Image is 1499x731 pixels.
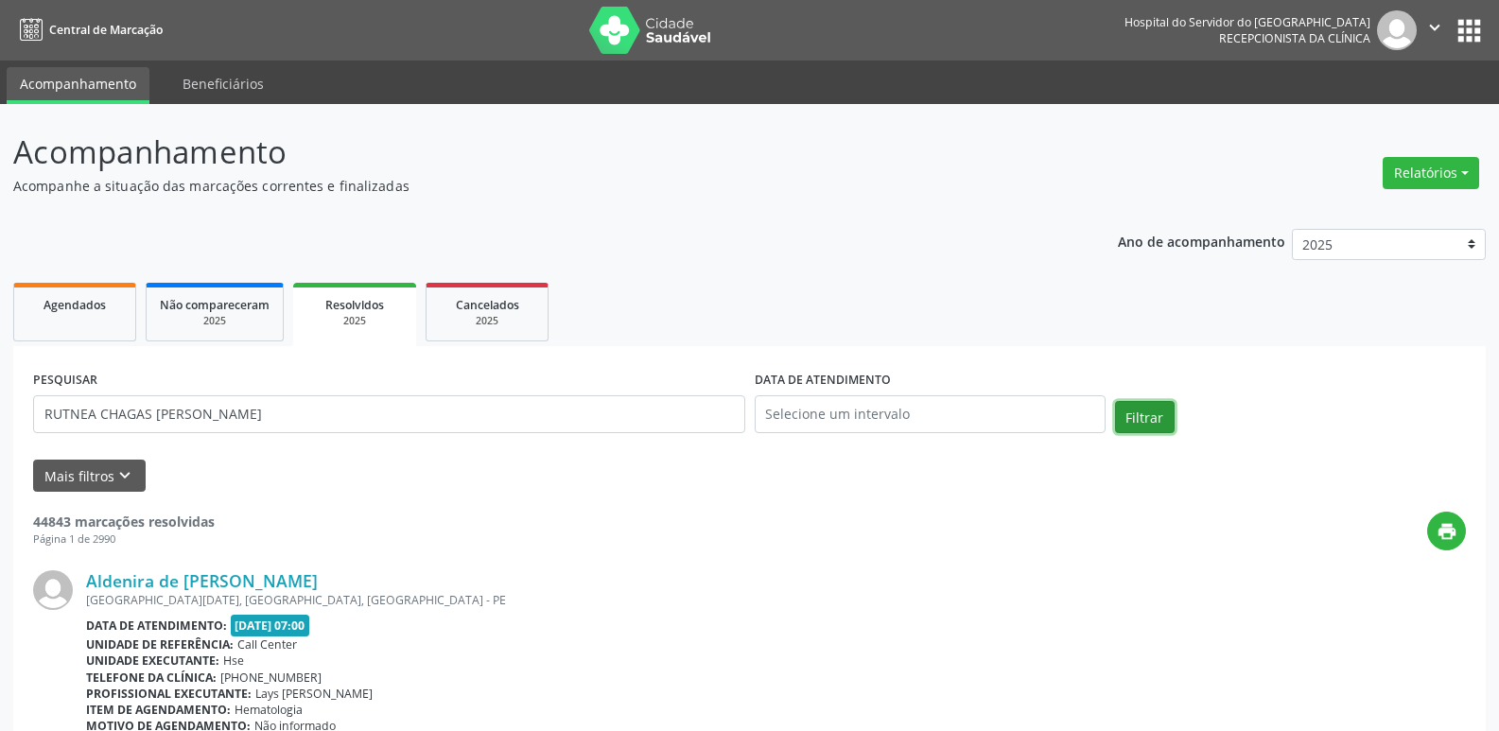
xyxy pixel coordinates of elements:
[160,314,270,328] div: 2025
[33,570,73,610] img: img
[456,297,519,313] span: Cancelados
[220,670,322,686] span: [PHONE_NUMBER]
[160,297,270,313] span: Não compareceram
[1417,10,1453,50] button: 
[231,615,310,636] span: [DATE] 07:00
[44,297,106,313] span: Agendados
[1427,512,1466,550] button: print
[13,176,1044,196] p: Acompanhe a situação das marcações correntes e finalizadas
[7,67,149,104] a: Acompanhamento
[1115,401,1175,433] button: Filtrar
[306,314,403,328] div: 2025
[1383,157,1479,189] button: Relatórios
[86,670,217,686] b: Telefone da clínica:
[86,592,1466,608] div: [GEOGRAPHIC_DATA][DATE], [GEOGRAPHIC_DATA], [GEOGRAPHIC_DATA] - PE
[1437,521,1457,542] i: print
[1124,14,1370,30] div: Hospital do Servidor do [GEOGRAPHIC_DATA]
[86,618,227,634] b: Data de atendimento:
[33,460,146,493] button: Mais filtroskeyboard_arrow_down
[440,314,534,328] div: 2025
[1219,30,1370,46] span: Recepcionista da clínica
[255,686,373,702] span: Lays [PERSON_NAME]
[1118,229,1285,252] p: Ano de acompanhamento
[1377,10,1417,50] img: img
[86,653,219,669] b: Unidade executante:
[33,531,215,548] div: Página 1 de 2990
[1453,14,1486,47] button: apps
[33,395,745,433] input: Nome, código do beneficiário ou CPF
[86,570,318,591] a: Aldenira de [PERSON_NAME]
[223,653,244,669] span: Hse
[33,366,97,395] label: PESQUISAR
[169,67,277,100] a: Beneficiários
[49,22,163,38] span: Central de Marcação
[235,702,303,718] span: Hematologia
[86,636,234,653] b: Unidade de referência:
[13,14,163,45] a: Central de Marcação
[114,465,135,486] i: keyboard_arrow_down
[13,129,1044,176] p: Acompanhamento
[237,636,297,653] span: Call Center
[755,395,1106,433] input: Selecione um intervalo
[33,513,215,531] strong: 44843 marcações resolvidas
[325,297,384,313] span: Resolvidos
[1424,17,1445,38] i: 
[755,366,891,395] label: DATA DE ATENDIMENTO
[86,686,252,702] b: Profissional executante:
[86,702,231,718] b: Item de agendamento:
